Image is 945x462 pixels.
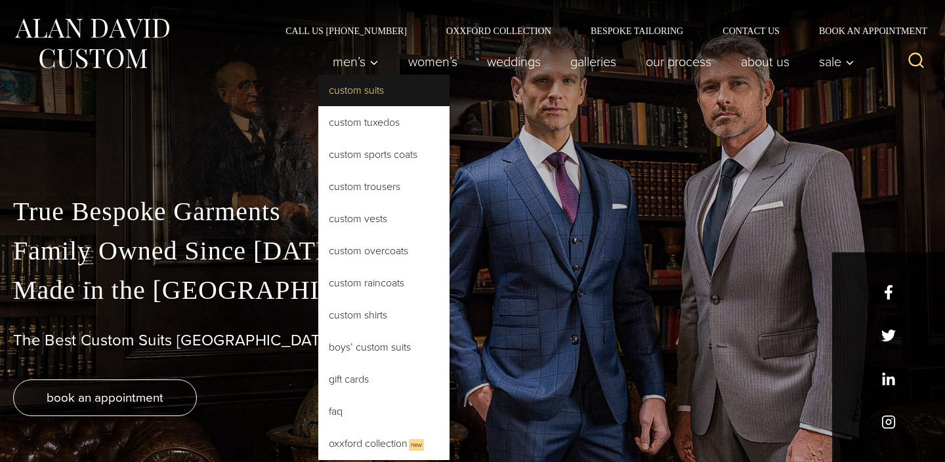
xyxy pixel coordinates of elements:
a: Oxxford Collection [427,26,571,35]
a: Custom Raincoats [318,267,450,299]
a: Custom Suits [318,75,450,106]
a: Custom Overcoats [318,235,450,267]
a: Bespoke Tailoring [571,26,703,35]
a: Book an Appointment [799,26,932,35]
a: Custom Trousers [318,171,450,202]
a: Custom Sports Coats [318,139,450,170]
button: View Search Form [900,46,932,77]
a: Boys’ Custom Suits [318,332,450,363]
nav: Primary Navigation [318,48,862,75]
a: Custom Tuxedos [318,107,450,138]
a: About Us [726,48,805,75]
a: Our Process [631,48,726,75]
span: Chat [31,9,58,21]
img: Alan David Custom [13,14,171,73]
a: Gift Cards [318,364,450,395]
a: Oxxford CollectionNew [318,428,450,460]
a: Call Us [PHONE_NUMBER] [266,26,427,35]
nav: Secondary Navigation [266,26,932,35]
a: Custom Shirts [318,299,450,331]
a: Women’s [394,48,472,75]
a: Custom Vests [318,203,450,235]
h1: The Best Custom Suits [GEOGRAPHIC_DATA] Has to Offer [13,331,932,350]
a: FAQ [318,396,450,427]
a: Galleries [556,48,631,75]
p: True Bespoke Garments Family Owned Since [DATE] Made in the [GEOGRAPHIC_DATA] [13,192,932,310]
a: weddings [472,48,556,75]
a: Contact Us [703,26,799,35]
button: Men’s sub menu toggle [318,48,394,75]
span: book an appointment [47,388,163,407]
span: New [409,439,424,451]
button: Sale sub menu toggle [805,48,862,75]
a: book an appointment [13,379,197,416]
